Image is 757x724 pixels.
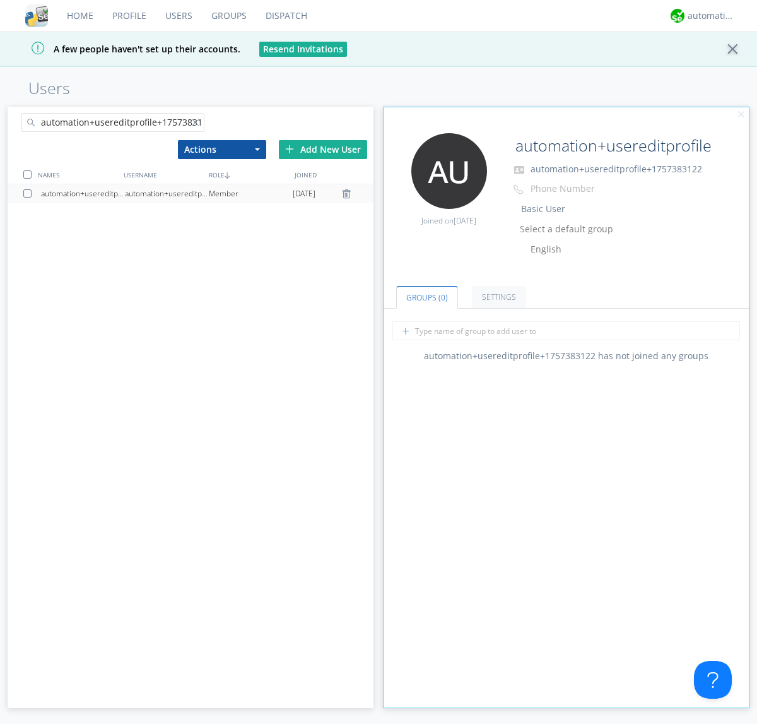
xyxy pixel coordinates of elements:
[259,42,347,57] button: Resend Invitations
[515,204,524,214] img: person-outline.svg
[737,110,746,119] img: cancel.svg
[384,350,749,362] div: automation+usereditprofile+1757383122 has not joined any groups
[513,184,524,194] img: phone-outline.svg
[209,184,293,203] div: Member
[9,43,240,55] span: A few people haven't set up their accounts.
[454,215,476,226] span: [DATE]
[8,184,373,203] a: automation+usereditprofile+1757383122automation+usereditprofile+1757383122Member[DATE]
[531,243,636,256] div: English
[411,133,487,209] img: 373638.png
[125,184,209,203] div: automation+usereditprofile+1757383122
[694,661,732,699] iframe: Toggle Customer Support
[293,184,315,203] span: [DATE]
[472,286,526,308] a: Settings
[21,113,204,132] input: Search users
[35,165,120,184] div: NAMES
[392,321,740,340] input: Type name of group to add user to
[291,165,377,184] div: JOINED
[515,220,527,237] img: icon-alert-users-thin-outline.svg
[515,240,527,256] img: In groups with Translation enabled, this user's messages will be automatically translated to and ...
[25,4,48,27] img: cddb5a64eb264b2086981ab96f4c1ba7
[396,286,458,309] a: Groups (0)
[421,215,476,226] span: Joined on
[279,140,367,159] div: Add New User
[510,133,714,158] input: Name
[530,223,635,235] div: Select a default group
[178,140,266,159] button: Actions
[526,200,652,218] button: Basic User
[671,9,684,23] img: d2d01cd9b4174d08988066c6d424eccd
[206,165,291,184] div: ROLE
[285,145,294,153] img: plus.svg
[41,184,125,203] div: automation+usereditprofile+1757383122
[531,163,702,175] span: automation+usereditprofile+1757383122
[120,165,206,184] div: USERNAME
[688,9,735,22] div: automation+atlas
